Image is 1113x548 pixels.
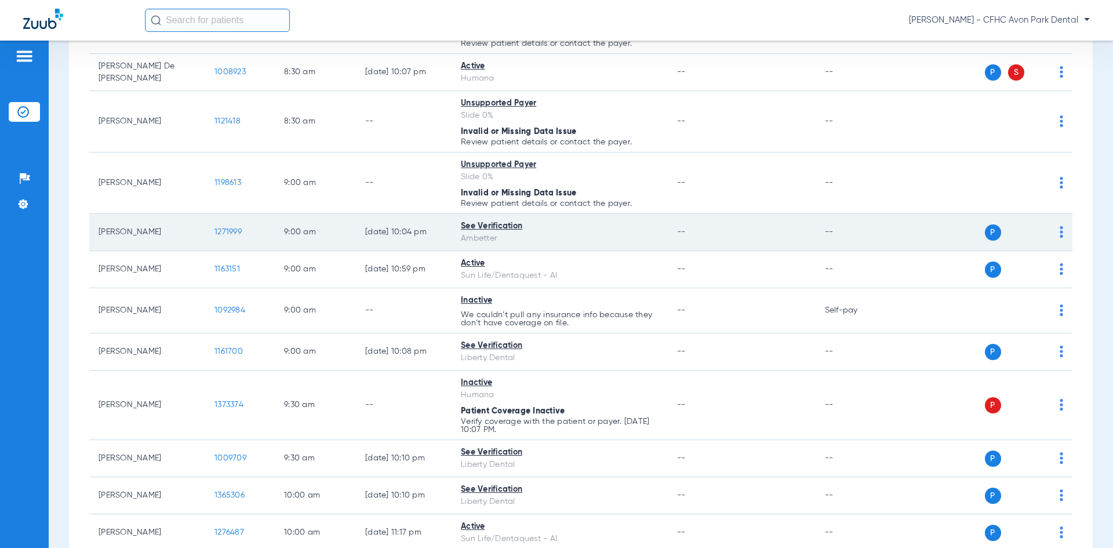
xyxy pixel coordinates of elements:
td: 9:30 AM [275,371,356,440]
img: group-dot-blue.svg [1060,346,1063,357]
td: 9:00 AM [275,214,356,251]
td: 9:00 AM [275,333,356,371]
td: 9:30 AM [275,440,356,477]
span: 1276487 [214,528,244,536]
div: Inactive [461,295,659,307]
img: group-dot-blue.svg [1060,489,1063,501]
img: group-dot-blue.svg [1060,304,1063,316]
div: See Verification [461,220,659,233]
img: group-dot-blue.svg [1060,452,1063,464]
td: [PERSON_NAME] [89,288,205,333]
div: See Verification [461,447,659,459]
td: -- [356,153,452,214]
td: -- [816,214,894,251]
div: Ambetter [461,233,659,245]
div: Inactive [461,377,659,389]
span: -- [677,179,686,187]
div: Liberty Dental [461,352,659,364]
div: Active [461,521,659,533]
span: 1373374 [214,401,243,409]
td: 9:00 AM [275,153,356,214]
td: [DATE] 10:04 PM [356,214,452,251]
td: -- [816,251,894,288]
span: P [985,224,1001,241]
div: See Verification [461,484,659,496]
p: We couldn’t pull any insurance info because they don’t have coverage on file. [461,311,659,327]
td: -- [356,288,452,333]
td: -- [816,440,894,477]
div: Slide 0% [461,171,659,183]
span: -- [677,68,686,76]
td: [PERSON_NAME] [89,371,205,440]
span: -- [677,265,686,273]
td: [DATE] 10:59 PM [356,251,452,288]
span: -- [677,347,686,355]
td: -- [816,54,894,91]
td: [PERSON_NAME] De [PERSON_NAME] [89,54,205,91]
span: -- [677,228,686,236]
div: Humana [461,72,659,85]
span: [PERSON_NAME] - CFHC Avon Park Dental [909,14,1090,26]
td: [DATE] 10:10 PM [356,477,452,514]
td: [PERSON_NAME] [89,91,205,153]
div: Liberty Dental [461,496,659,508]
td: -- [816,153,894,214]
span: -- [677,454,686,462]
img: Zuub Logo [23,9,63,29]
span: Patient Coverage Inactive [461,407,565,415]
span: 1161700 [214,347,243,355]
span: 1198613 [214,179,241,187]
div: Sun Life/Dentaquest - AI [461,270,659,282]
input: Search for patients [145,9,290,32]
span: -- [677,528,686,536]
td: [PERSON_NAME] [89,333,205,371]
div: Liberty Dental [461,459,659,471]
img: group-dot-blue.svg [1060,399,1063,411]
td: [PERSON_NAME] [89,251,205,288]
td: [PERSON_NAME] [89,214,205,251]
div: Sun Life/Dentaquest - AI [461,533,659,545]
img: group-dot-blue.svg [1060,177,1063,188]
td: [DATE] 10:10 PM [356,440,452,477]
span: -- [677,401,686,409]
span: 1121418 [214,117,241,125]
td: -- [356,91,452,153]
span: 1365306 [214,491,245,499]
td: Self-pay [816,288,894,333]
img: hamburger-icon [15,49,34,63]
span: -- [677,491,686,499]
span: 1008923 [214,68,246,76]
td: [PERSON_NAME] [89,153,205,214]
img: group-dot-blue.svg [1060,263,1063,275]
span: P [985,397,1001,413]
td: -- [816,477,894,514]
td: -- [356,371,452,440]
td: -- [816,371,894,440]
td: 9:00 AM [275,288,356,333]
span: P [985,262,1001,278]
td: [PERSON_NAME] [89,440,205,477]
span: 1271999 [214,228,242,236]
p: Verify coverage with the patient or payer. [DATE] 10:07 PM. [461,418,659,434]
div: Slide 0% [461,110,659,122]
div: Humana [461,389,659,401]
td: 9:00 AM [275,251,356,288]
td: -- [816,333,894,371]
td: -- [816,91,894,153]
td: [DATE] 10:08 PM [356,333,452,371]
iframe: Chat Widget [1055,492,1113,548]
span: -- [677,117,686,125]
div: Active [461,257,659,270]
img: group-dot-blue.svg [1060,115,1063,127]
div: Unsupported Payer [461,97,659,110]
td: [PERSON_NAME] [89,477,205,514]
span: 1009709 [214,454,246,462]
span: P [985,451,1001,467]
span: -- [677,306,686,314]
span: 1163151 [214,265,240,273]
span: 1092984 [214,306,245,314]
div: Unsupported Payer [461,159,659,171]
span: P [985,488,1001,504]
span: P [985,64,1001,81]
